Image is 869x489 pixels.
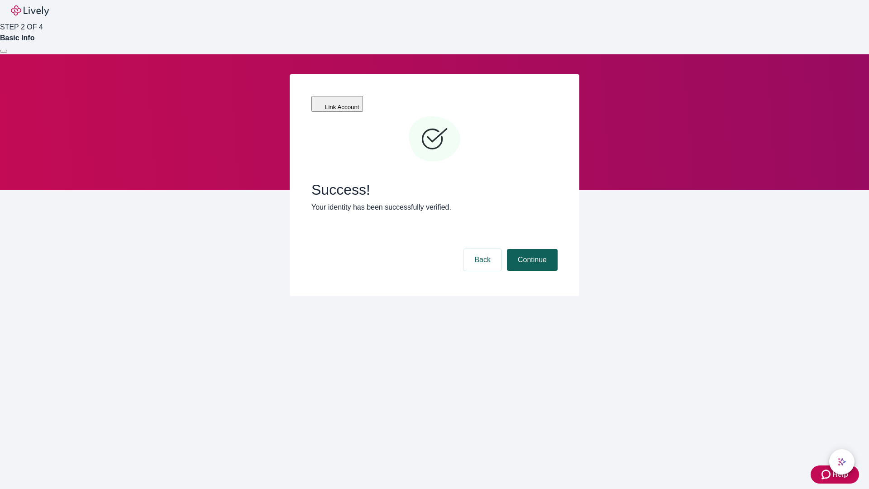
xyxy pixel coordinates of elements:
[837,457,846,466] svg: Lively AI Assistant
[407,112,462,167] svg: Checkmark icon
[829,449,855,475] button: chat
[311,96,363,112] button: Link Account
[463,249,501,271] button: Back
[311,181,558,198] span: Success!
[507,249,558,271] button: Continue
[832,469,848,480] span: Help
[811,465,859,484] button: Zendesk support iconHelp
[821,469,832,480] svg: Zendesk support icon
[311,202,558,213] p: Your identity has been successfully verified.
[11,5,49,16] img: Lively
